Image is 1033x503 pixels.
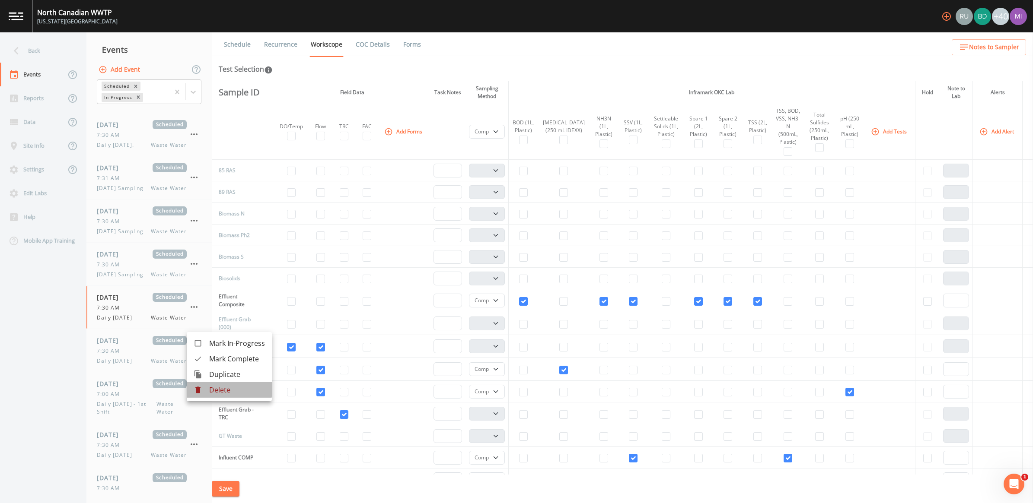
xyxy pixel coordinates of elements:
[209,385,265,395] p: Delete
[209,338,265,348] span: Mark In-Progress
[209,354,265,364] span: Mark Complete
[1021,474,1028,481] span: 1
[209,369,265,380] span: Duplicate
[1004,474,1024,494] iframe: Intercom live chat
